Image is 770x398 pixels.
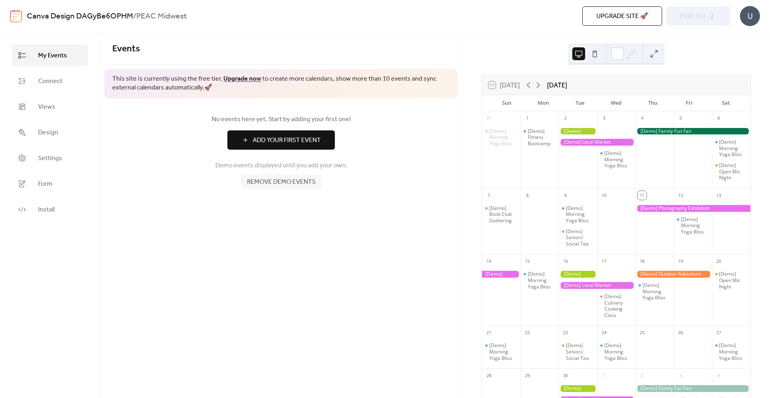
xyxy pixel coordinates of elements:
[642,282,671,301] div: [Demo] Morning Yoga Bliss
[604,293,632,318] div: [Demo] Culinary Cooking Class
[489,205,517,224] div: [Demo] Book Club Gathering
[634,95,671,111] div: Thu
[484,371,493,380] div: 28
[38,128,58,138] span: Design
[38,179,53,189] span: Form
[482,128,521,147] div: [Demo] Morning Yoga Bliss
[484,114,493,123] div: 31
[566,228,594,247] div: [Demo] Seniors' Social Tea
[112,40,140,58] span: Events
[598,95,634,111] div: Wed
[676,328,685,337] div: 26
[604,342,632,361] div: [Demo] Morning Yoga Bliss
[38,205,55,215] span: Install
[215,161,347,171] span: Demo events displayed until you add your own.
[523,328,532,337] div: 22
[635,385,750,392] div: [Demo] Family Fun Fair
[714,191,723,200] div: 13
[600,191,608,200] div: 10
[714,257,723,266] div: 20
[521,128,559,147] div: [Demo] Fitness Bootcamp
[566,342,594,361] div: [Demo] Seniors' Social Tea
[521,271,559,290] div: [Demo] Morning Yoga Bliss
[638,328,646,337] div: 25
[566,205,594,224] div: [Demo] Morning Yoga Bliss
[12,122,88,143] a: Design
[712,139,750,158] div: [Demo] Morning Yoga Bliss
[523,114,532,123] div: 1
[482,205,521,224] div: [Demo] Book Club Gathering
[223,73,261,85] a: Upgrade now
[600,371,608,380] div: 1
[559,139,635,146] div: [Demo] Local Market
[714,328,723,337] div: 27
[604,150,632,169] div: [Demo] Morning Yoga Bliss
[484,328,493,337] div: 21
[525,95,561,111] div: Mon
[12,70,88,92] a: Connect
[561,328,570,337] div: 23
[638,257,646,266] div: 18
[38,154,62,163] span: Settings
[600,114,608,123] div: 3
[740,6,760,26] div: U
[600,257,608,266] div: 17
[635,282,674,301] div: [Demo] Morning Yoga Bliss
[38,102,55,112] span: Views
[635,128,750,135] div: [Demo] Family Fun Fair
[597,293,636,318] div: [Demo] Culinary Cooking Class
[676,371,685,380] div: 3
[482,342,521,361] div: [Demo] Morning Yoga Bliss
[523,371,532,380] div: 29
[714,114,723,123] div: 6
[528,271,556,290] div: [Demo] Morning Yoga Bliss
[489,128,517,147] div: [Demo] Morning Yoga Bliss
[635,205,750,212] div: [Demo] Photography Exhibition
[488,95,525,111] div: Sun
[528,128,556,147] div: [Demo] Fitness Bootcamp
[12,45,88,66] a: My Events
[635,271,712,278] div: [Demo] Outdoor Adventure Day
[241,175,322,189] button: Remove demo events
[247,177,316,187] span: Remove demo events
[719,271,747,290] div: [Demo] Open Mic Night
[559,228,597,247] div: [Demo] Seniors' Social Tea
[638,114,646,123] div: 4
[561,95,598,111] div: Tue
[676,257,685,266] div: 19
[561,114,570,123] div: 2
[596,12,648,21] span: Upgrade site 🚀
[712,342,750,361] div: [Demo] Morning Yoga Bliss
[561,191,570,200] div: 9
[638,191,646,200] div: 11
[227,130,335,150] button: Add Your First Event
[671,95,707,111] div: Fri
[561,257,570,266] div: 16
[547,80,567,90] div: [DATE]
[676,191,685,200] div: 12
[719,139,747,158] div: [Demo] Morning Yoga Bliss
[489,342,517,361] div: [Demo] Morning Yoga Bliss
[12,199,88,220] a: Install
[719,342,747,361] div: [Demo] Morning Yoga Bliss
[523,191,532,200] div: 8
[12,173,88,195] a: Form
[38,51,67,61] span: My Events
[38,77,63,86] span: Connect
[559,342,597,361] div: [Demo] Seniors' Social Tea
[582,6,662,26] button: Upgrade site 🚀
[712,271,750,290] div: [Demo] Open Mic Night
[719,162,747,181] div: [Demo] Open Mic Night
[561,371,570,380] div: 30
[484,257,493,266] div: 14
[112,115,450,124] span: No events here yet. Start by adding your first one!
[638,371,646,380] div: 2
[12,147,88,169] a: Settings
[674,216,712,235] div: [Demo] Morning Yoga Bliss
[597,150,636,169] div: [Demo] Morning Yoga Bliss
[681,216,709,235] div: [Demo] Morning Yoga Bliss
[559,128,597,135] div: [Demo] Gardening Workshop
[600,328,608,337] div: 24
[12,96,88,118] a: Views
[482,271,521,278] div: [Demo] Photography Exhibition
